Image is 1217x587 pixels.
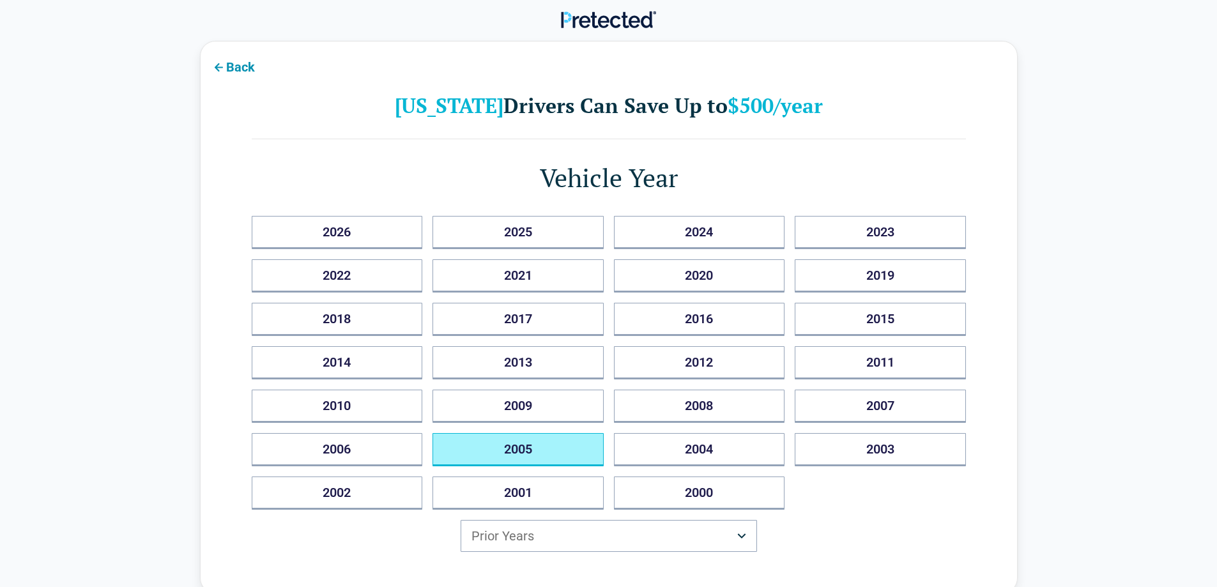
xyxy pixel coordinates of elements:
[795,390,966,423] button: 2007
[252,259,423,293] button: 2022
[795,433,966,466] button: 2003
[432,476,604,510] button: 2001
[252,93,966,118] h2: Drivers Can Save Up to
[432,303,604,336] button: 2017
[252,346,423,379] button: 2014
[252,303,423,336] button: 2018
[614,346,785,379] button: 2012
[614,303,785,336] button: 2016
[614,390,785,423] button: 2008
[252,476,423,510] button: 2002
[395,92,503,119] b: [US_STATE]
[432,346,604,379] button: 2013
[252,390,423,423] button: 2010
[728,92,823,119] b: $500/year
[614,259,785,293] button: 2020
[795,216,966,249] button: 2023
[614,216,785,249] button: 2024
[614,433,785,466] button: 2004
[432,216,604,249] button: 2025
[795,303,966,336] button: 2015
[252,216,423,249] button: 2026
[795,346,966,379] button: 2011
[201,52,265,80] button: Back
[432,259,604,293] button: 2021
[432,433,604,466] button: 2005
[252,433,423,466] button: 2006
[252,160,966,195] h1: Vehicle Year
[432,390,604,423] button: 2009
[461,520,757,552] button: Prior Years
[614,476,785,510] button: 2000
[795,259,966,293] button: 2019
